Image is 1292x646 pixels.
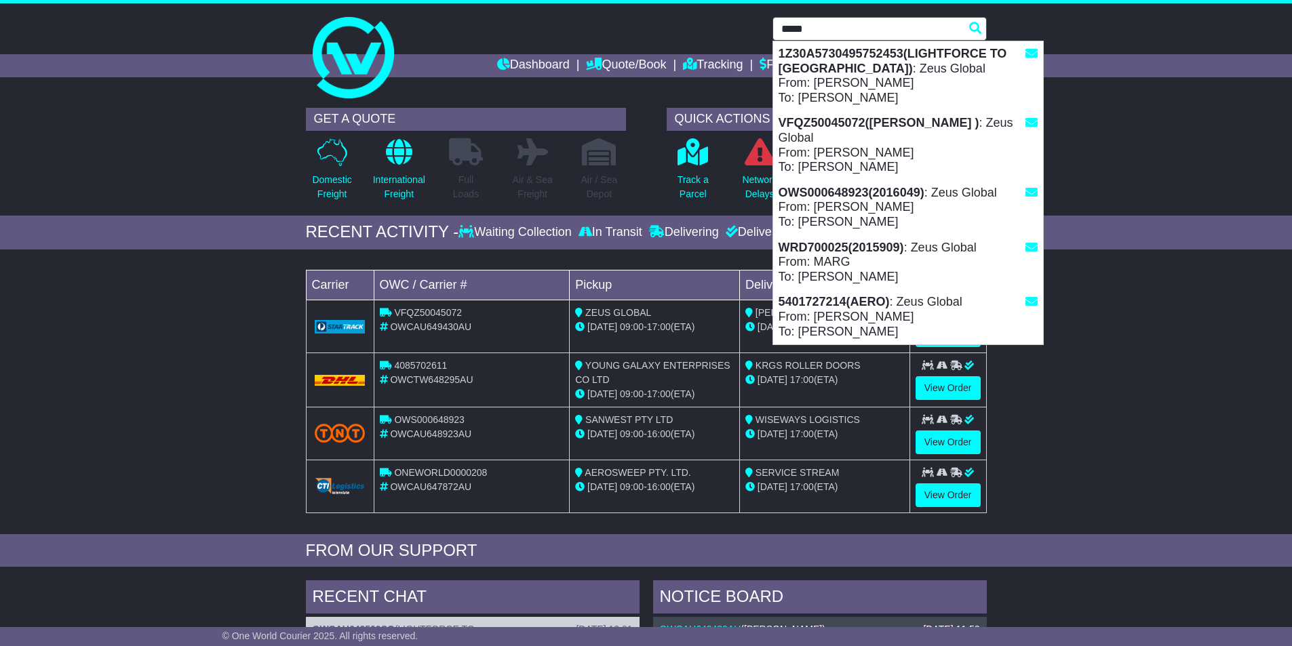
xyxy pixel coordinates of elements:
[647,321,671,332] span: 17:00
[744,624,822,634] span: [PERSON_NAME]
[745,373,904,387] div: (ETA)
[758,374,787,385] span: [DATE]
[790,374,814,385] span: 17:00
[647,388,671,399] span: 17:00
[779,47,1007,75] strong: 1Z30A5730495752453(LIGHTFORCE TO [GEOGRAPHIC_DATA])
[497,54,570,77] a: Dashboard
[647,481,671,492] span: 16:00
[390,374,473,385] span: OWCTW648295AU
[742,173,777,201] p: Network Delays
[773,289,1043,344] div: : Zeus Global From: [PERSON_NAME] To: [PERSON_NAME]
[394,414,465,425] span: OWS000648923
[313,624,395,634] a: OWCAU649509SG
[315,320,366,334] img: GetCarrierServiceLogo
[394,467,487,478] span: ONEWORLD0000208
[677,138,709,209] a: Track aParcel
[587,321,617,332] span: [DATE]
[306,270,374,300] td: Carrier
[306,222,459,242] div: RECENT ACTIVITY -
[449,173,483,201] p: Full Loads
[586,54,666,77] a: Quote/Book
[394,307,462,318] span: VFQZ50045072
[760,54,821,77] a: Financials
[390,428,471,439] span: OWCAU648923AU
[313,624,475,646] span: LIGHTFORCE TO [GEOGRAPHIC_DATA]
[575,320,734,334] div: - (ETA)
[653,580,987,617] div: NOTICE BOARD
[390,321,471,332] span: OWCAU649430AU
[758,321,787,332] span: [DATE]
[306,541,987,561] div: FROM OUR SUPPORT
[620,428,644,439] span: 09:00
[790,481,814,492] span: 17:00
[667,108,987,131] div: QUICK ACTIONS
[779,295,890,308] strong: 5401727214(AERO)
[575,427,734,441] div: - (ETA)
[315,375,366,386] img: DHL.png
[741,138,777,209] a: NetworkDelays
[923,624,979,635] div: [DATE] 11:52
[458,225,574,240] div: Waiting Collection
[756,360,861,371] span: KRGS ROLLER DOORS
[620,481,644,492] span: 09:00
[916,376,981,400] a: View Order
[394,360,447,371] span: 4085702611
[773,110,1043,180] div: : Zeus Global From: [PERSON_NAME] To: [PERSON_NAME]
[790,428,814,439] span: 17:00
[745,427,904,441] div: (ETA)
[587,481,617,492] span: [DATE]
[773,235,1043,290] div: : Zeus Global From: MARG To: [PERSON_NAME]
[779,116,979,129] strong: VFQZ50045072([PERSON_NAME] )
[722,225,789,240] div: Delivered
[756,307,834,318] span: [PERSON_NAME]
[745,480,904,494] div: (ETA)
[315,424,366,442] img: TNT_Domestic.png
[390,481,471,492] span: OWCAU647872AU
[587,388,617,399] span: [DATE]
[773,41,1043,110] div: : Zeus Global From: [PERSON_NAME] To: [PERSON_NAME]
[585,307,651,318] span: ZEUS GLOBAL
[756,467,839,478] span: SERVICE STREAM
[222,630,418,641] span: © One World Courier 2025. All rights reserved.
[372,138,426,209] a: InternationalFreight
[581,173,618,201] p: Air / Sea Depot
[587,428,617,439] span: [DATE]
[916,430,981,454] a: View Order
[758,481,787,492] span: [DATE]
[585,414,673,425] span: SANWEST PTY LTD
[374,270,570,300] td: OWC / Carrier #
[513,173,553,201] p: Air & Sea Freight
[575,387,734,401] div: - (ETA)
[575,225,646,240] div: In Transit
[683,54,743,77] a: Tracking
[660,624,980,635] div: ( )
[739,270,909,300] td: Delivery
[306,108,626,131] div: GET A QUOTE
[756,414,860,425] span: WISEWAYS LOGISTICS
[647,428,671,439] span: 16:00
[916,483,981,507] a: View Order
[306,580,640,617] div: RECENT CHAT
[576,624,632,635] div: [DATE] 12:01
[678,173,709,201] p: Track a Parcel
[779,241,904,254] strong: WRD700025(2015909)
[575,480,734,494] div: - (ETA)
[620,321,644,332] span: 09:00
[585,467,690,478] span: AEROSWEEP PTY. LTD.
[758,428,787,439] span: [DATE]
[779,186,924,199] strong: OWS000648923(2016049)
[312,173,351,201] p: Domestic Freight
[570,270,740,300] td: Pickup
[373,173,425,201] p: International Freight
[646,225,722,240] div: Delivering
[575,360,730,385] span: YOUNG GALAXY ENTERPRISES CO LTD
[315,478,366,494] img: GetCarrierServiceLogo
[620,388,644,399] span: 09:00
[745,320,904,334] div: (ETA)
[773,180,1043,235] div: : Zeus Global From: [PERSON_NAME] To: [PERSON_NAME]
[311,138,352,209] a: DomesticFreight
[660,624,741,634] a: OWCAU649430AU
